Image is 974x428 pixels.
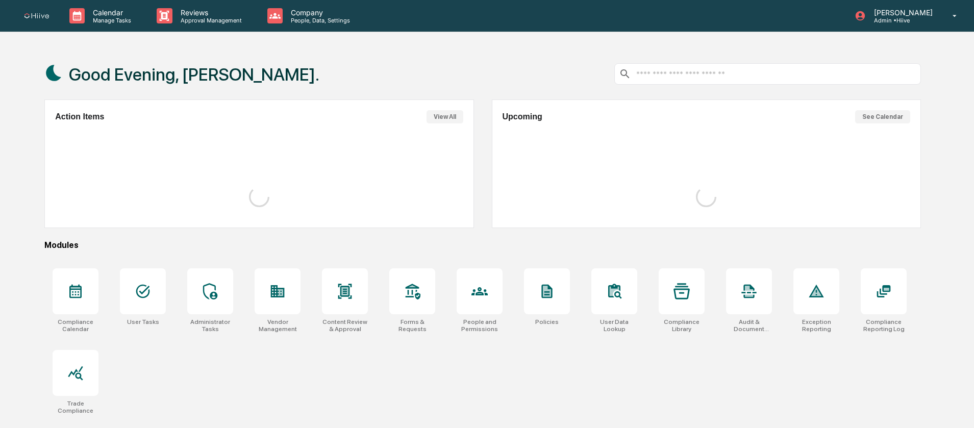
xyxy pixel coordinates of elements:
div: Modules [44,240,921,250]
img: logo [24,13,49,19]
button: See Calendar [855,110,910,123]
div: Policies [535,318,559,325]
h2: Upcoming [503,112,542,121]
div: Content Review & Approval [322,318,368,333]
h1: Good Evening, [PERSON_NAME]. [69,64,319,85]
h2: Action Items [55,112,104,121]
div: User Tasks [127,318,159,325]
div: Compliance Reporting Log [861,318,907,333]
div: People and Permissions [457,318,503,333]
p: Manage Tasks [85,17,136,24]
p: Company [283,8,355,17]
div: Vendor Management [255,318,301,333]
p: People, Data, Settings [283,17,355,24]
div: User Data Lookup [591,318,637,333]
div: Administrator Tasks [187,318,233,333]
div: Audit & Document Logs [726,318,772,333]
div: Trade Compliance [53,400,98,414]
p: Approval Management [172,17,247,24]
div: Exception Reporting [793,318,839,333]
button: View All [427,110,463,123]
p: Reviews [172,8,247,17]
div: Forms & Requests [389,318,435,333]
p: Calendar [85,8,136,17]
div: Compliance Calendar [53,318,98,333]
div: Compliance Library [659,318,705,333]
p: Admin • Hiive [866,17,938,24]
p: [PERSON_NAME] [866,8,938,17]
